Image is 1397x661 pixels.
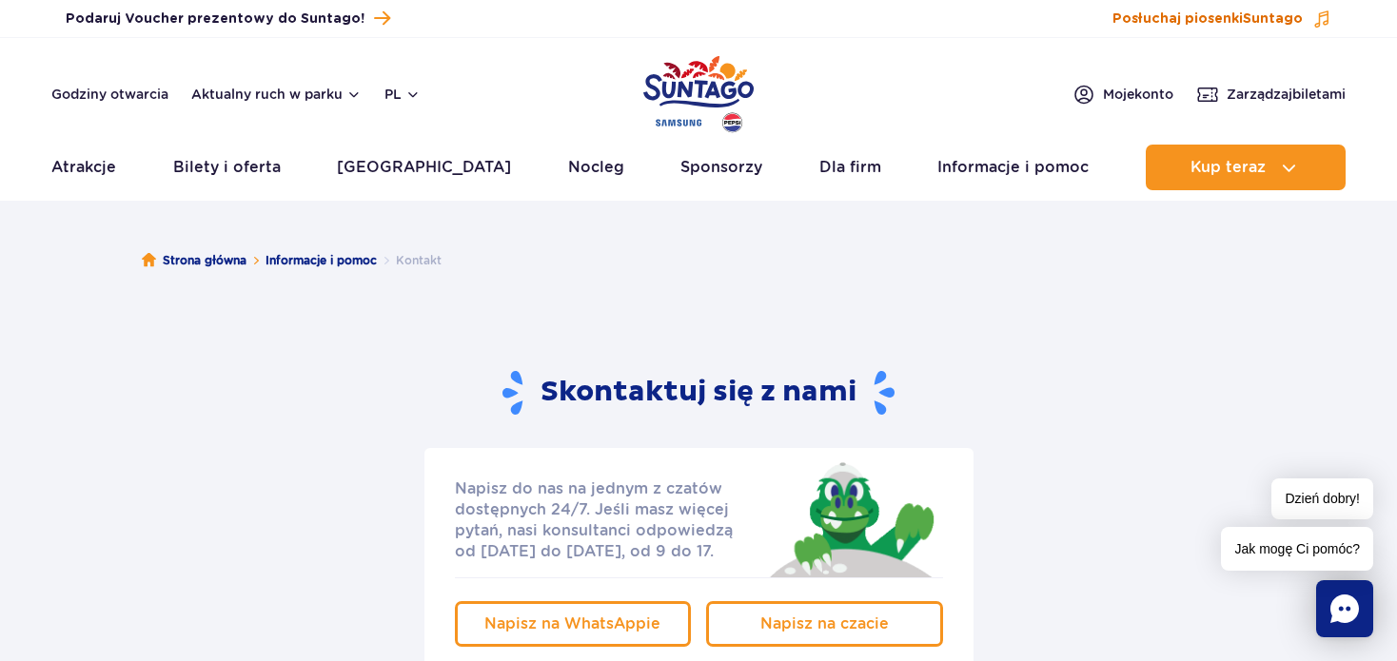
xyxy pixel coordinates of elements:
span: Suntago [1243,12,1303,26]
span: Jak mogę Ci pomóc? [1221,527,1373,571]
a: Park of Poland [643,48,754,135]
a: Informacje i pomoc [937,145,1089,190]
span: Zarządzaj biletami [1227,85,1346,104]
span: Posłuchaj piosenki [1112,10,1303,29]
span: Dzień dobry! [1271,478,1373,519]
button: Aktualny ruch w parku [191,87,362,102]
a: Sponsorzy [680,145,762,190]
button: pl [384,85,421,104]
a: Podaruj Voucher prezentowy do Suntago! [66,6,390,31]
div: Chat [1316,580,1373,637]
span: Moje konto [1103,85,1173,104]
li: Kontakt [377,251,442,270]
a: Mojekonto [1072,83,1173,106]
button: Kup teraz [1146,145,1346,190]
a: Napisz na WhatsAppie [455,601,692,647]
h2: Skontaktuj się z nami [502,369,895,418]
img: Jay [758,457,943,577]
span: Podaruj Voucher prezentowy do Suntago! [66,10,364,29]
span: Napisz na czacie [760,614,889,632]
span: Napisz na WhatsAppie [484,614,660,632]
a: [GEOGRAPHIC_DATA] [337,145,511,190]
a: Godziny otwarcia [51,85,168,104]
a: Dla firm [819,145,881,190]
p: Napisz do nas na jednym z czatów dostępnych 24/7. Jeśli masz więcej pytań, nasi konsultanci odpow... [455,478,752,562]
a: Strona główna [142,251,246,270]
a: Napisz na czacie [706,601,943,647]
a: Atrakcje [51,145,116,190]
span: Kup teraz [1190,159,1266,176]
a: Informacje i pomoc [266,251,377,270]
a: Nocleg [568,145,624,190]
button: Posłuchaj piosenkiSuntago [1112,10,1331,29]
a: Bilety i oferta [173,145,281,190]
a: Zarządzajbiletami [1196,83,1346,106]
